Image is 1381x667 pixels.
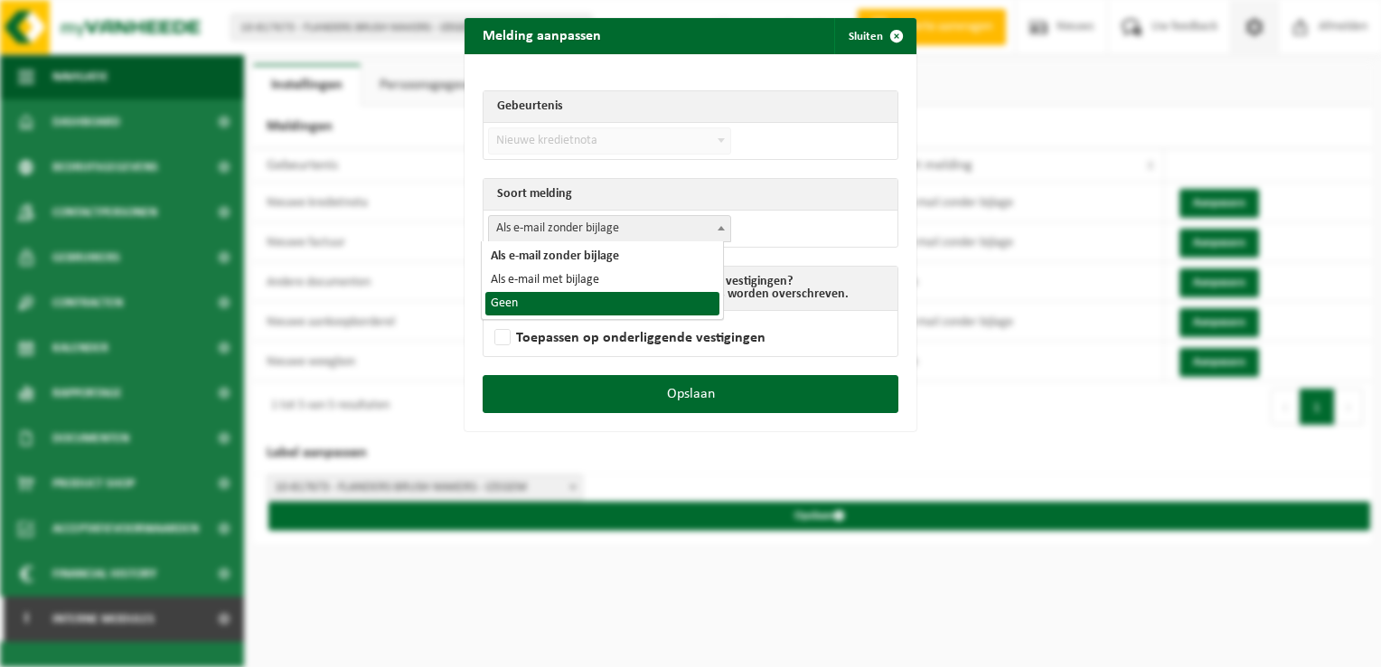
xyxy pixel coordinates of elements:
[485,292,719,315] li: Geen
[484,91,897,123] th: Gebeurtenis
[483,375,898,413] button: Opslaan
[489,216,730,241] span: Als e-mail zonder bijlage
[485,268,719,292] li: Als e-mail met bijlage
[488,127,731,155] span: Nieuwe kredietnota
[484,179,897,211] th: Soort melding
[485,245,719,268] li: Als e-mail zonder bijlage
[488,215,731,242] span: Als e-mail zonder bijlage
[465,18,619,52] h2: Melding aanpassen
[834,18,915,54] button: Sluiten
[491,324,766,352] label: Toepassen op onderliggende vestigingen
[489,128,730,154] span: Nieuwe kredietnota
